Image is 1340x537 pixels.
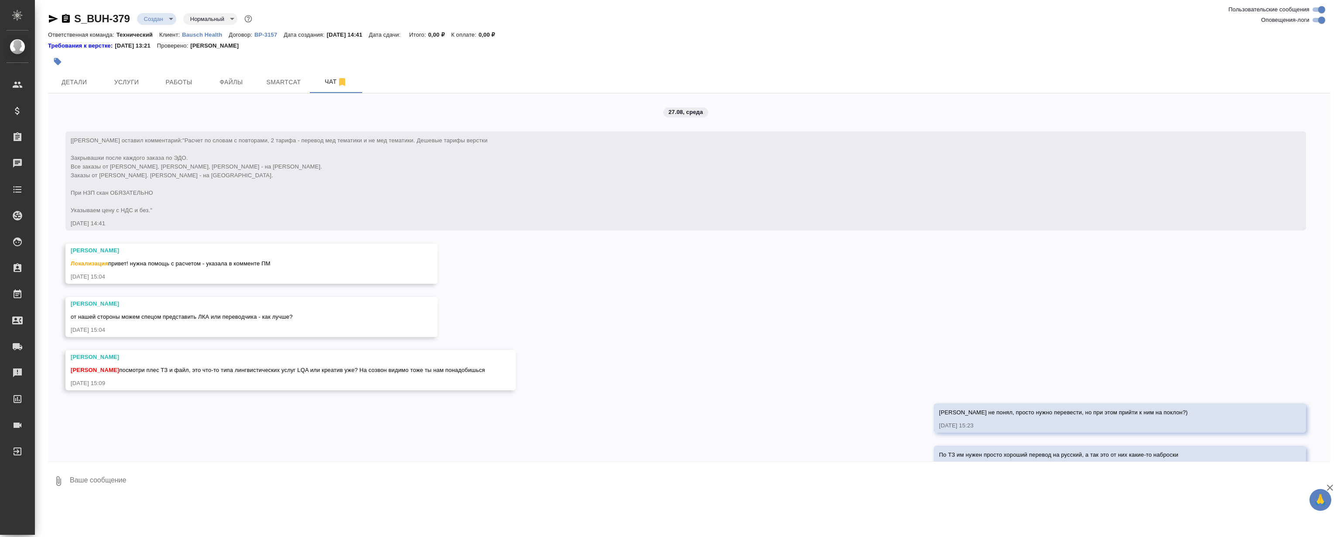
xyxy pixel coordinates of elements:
[337,77,347,87] svg: Отписаться
[159,31,182,38] p: Клиент:
[183,13,237,25] div: Создан
[409,31,428,38] p: Итого:
[115,41,157,50] p: [DATE] 13:21
[53,77,95,88] span: Детали
[71,313,293,320] span: от нашей стороны можем спецом представить ЛКА или переводчика - как лучше?
[182,31,229,38] a: Bausch Health
[1309,489,1331,511] button: 🙏
[158,77,200,88] span: Работы
[71,219,1275,228] div: [DATE] 14:41
[71,379,485,388] div: [DATE] 15:09
[71,260,108,267] span: Локализация
[48,31,117,38] p: Ответственная команда:
[61,14,71,24] button: Скопировать ссылку
[939,451,1178,458] span: По ТЗ им нужен просто хороший перевод на русский, а так это от них какие-то наброски
[48,41,115,50] div: Нажми, чтобы открыть папку с инструкцией
[106,77,147,88] span: Услуги
[668,108,703,117] p: 27.08, среда
[48,14,58,24] button: Скопировать ссылку для ЯМессенджера
[428,31,451,38] p: 0,00 ₽
[327,31,369,38] p: [DATE] 14:41
[315,76,357,87] span: Чат
[284,31,326,38] p: Дата создания:
[451,31,479,38] p: К оплате:
[939,409,1188,416] span: [PERSON_NAME] не понял, просто нужно перевести, но при этом прийти к ним на поклон?)
[1228,5,1309,14] span: Пользовательские сообщения
[369,31,402,38] p: Дата сдачи:
[229,31,254,38] p: Договор:
[71,367,119,373] span: [PERSON_NAME]
[157,41,191,50] p: Проверено:
[71,246,407,255] div: [PERSON_NAME]
[1313,491,1328,509] span: 🙏
[48,41,115,50] a: Требования к верстке:
[263,77,305,88] span: Smartcat
[210,77,252,88] span: Файлы
[141,15,166,23] button: Создан
[188,15,227,23] button: Нормальный
[1261,16,1309,24] span: Оповещения-логи
[71,367,485,373] span: посмотри плес ТЗ и файл, это что-то типа лингвистических услуг LQA или креатив уже? На созвон вид...
[71,272,407,281] div: [DATE] 15:04
[939,421,1275,430] div: [DATE] 15:23
[71,326,407,334] div: [DATE] 15:04
[71,137,487,213] span: [[PERSON_NAME] оставил комментарий:
[71,137,487,213] span: "Расчет по словам с повторами, 2 тарифа - перевод мед тематики и не мед тематики. Дешевые тарифы ...
[71,299,407,308] div: [PERSON_NAME]
[117,31,159,38] p: Технический
[71,260,271,267] span: привет! нужна помощь с расчетом - указала в комменте ПМ
[137,13,176,25] div: Создан
[74,13,130,24] a: S_BUH-379
[71,353,485,361] div: [PERSON_NAME]
[479,31,502,38] p: 0,00 ₽
[48,52,67,71] button: Добавить тэг
[190,41,245,50] p: [PERSON_NAME]
[254,31,284,38] a: ВР-3157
